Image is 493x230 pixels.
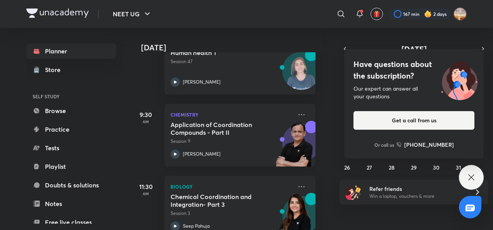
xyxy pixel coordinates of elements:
abbr: October 28, 2025 [389,164,395,171]
a: Playlist [26,159,116,174]
h5: Chemical Coordination and Integration- Part 3 [171,193,267,208]
button: October 30, 2025 [430,161,442,173]
h4: Have questions about the subscription? [353,58,474,82]
button: Get a call from us [353,111,474,130]
h6: [PHONE_NUMBER] [404,141,454,149]
abbr: October 30, 2025 [433,164,440,171]
p: [PERSON_NAME] [183,79,221,86]
h5: Application of Coordination Compounds - Part II [171,121,267,136]
h5: Human health 1 [171,49,267,57]
img: unacademy [273,121,315,174]
abbr: October 26, 2025 [344,164,350,171]
button: October 28, 2025 [386,161,398,173]
p: Session 3 [171,210,292,217]
span: [DATE] [402,44,427,54]
a: Browse [26,103,116,118]
button: October 12, 2025 [341,121,353,133]
img: Company Logo [26,9,89,18]
p: Chemistry [171,110,292,119]
abbr: October 29, 2025 [411,164,417,171]
p: AM [130,191,161,196]
div: Our expert can answer all your questions [353,85,474,100]
h4: [DATE] [141,43,323,52]
a: Practice [26,122,116,137]
a: Notes [26,196,116,211]
img: Avatar [283,56,320,93]
a: Free live classes [26,215,116,230]
a: [PHONE_NUMBER] [396,141,454,149]
img: streak [424,10,432,18]
p: Win a laptop, vouchers & more [369,193,465,200]
a: Company Logo [26,9,89,20]
button: October 29, 2025 [408,161,420,173]
a: Tests [26,140,116,156]
abbr: October 31, 2025 [456,164,461,171]
div: Store [45,65,65,74]
abbr: October 27, 2025 [367,164,372,171]
a: Planner [26,43,116,59]
p: AM [130,119,161,124]
p: Biology [171,182,292,191]
a: Store [26,62,116,77]
button: October 5, 2025 [341,101,353,113]
button: October 31, 2025 [452,161,465,173]
p: Or call us [374,141,394,148]
button: October 19, 2025 [341,141,353,153]
h6: SELF STUDY [26,90,116,103]
button: October 26, 2025 [341,161,353,173]
img: ttu_illustration_new.svg [435,58,484,100]
p: Session 9 [171,138,292,145]
p: Session 47 [171,58,292,65]
p: [PERSON_NAME] [183,151,221,158]
img: pari Neekhra [453,7,467,21]
button: avatar [371,8,383,20]
p: Seep Pahuja [183,223,210,230]
button: NEET UG [108,6,157,22]
h5: 9:30 [130,110,161,119]
button: October 27, 2025 [363,161,376,173]
img: referral [346,184,361,200]
h6: Refer friends [369,185,465,193]
h5: 11:30 [130,182,161,191]
a: Doubts & solutions [26,177,116,193]
img: avatar [373,10,380,17]
button: [DATE] [350,43,477,54]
